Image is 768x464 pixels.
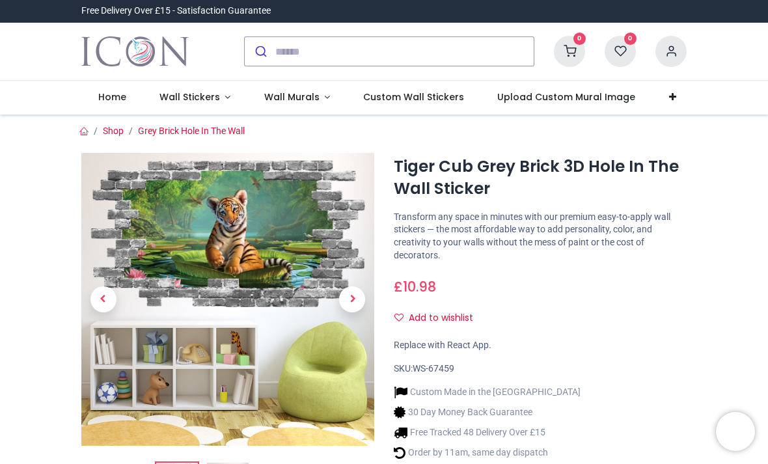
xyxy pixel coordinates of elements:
span: Previous [90,286,117,312]
a: Wall Stickers [143,81,247,115]
span: Wall Stickers [159,90,220,103]
img: Tiger Cub Grey Brick 3D Hole In The Wall Sticker [81,153,374,446]
h1: Tiger Cub Grey Brick 3D Hole In The Wall Sticker [394,156,687,200]
span: Wall Murals [264,90,320,103]
span: Next [339,286,365,312]
a: Previous [81,197,126,402]
img: Icon Wall Stickers [81,33,189,70]
iframe: Customer reviews powered by Trustpilot [413,5,687,18]
a: 0 [554,46,585,56]
p: Transform any space in minutes with our premium easy-to-apply wall stickers — the most affordable... [394,211,687,262]
span: £ [394,277,436,296]
div: SKU: [394,362,687,375]
span: 10.98 [403,277,436,296]
span: WS-67459 [413,363,454,374]
div: Free Delivery Over £15 - Satisfaction Guarantee [81,5,271,18]
button: Submit [245,37,275,66]
li: 30 Day Money Back Guarantee [394,405,581,419]
span: Custom Wall Stickers [363,90,464,103]
li: Order by 11am, same day dispatch [394,446,581,459]
sup: 0 [573,33,586,45]
span: Home [98,90,126,103]
a: 0 [605,46,636,56]
li: Free Tracked 48 Delivery Over £15 [394,426,581,439]
sup: 0 [624,33,637,45]
a: Wall Murals [247,81,347,115]
iframe: Brevo live chat [716,412,755,451]
a: Next [331,197,375,402]
i: Add to wishlist [394,313,404,322]
a: Logo of Icon Wall Stickers [81,33,189,70]
button: Add to wishlistAdd to wishlist [394,307,484,329]
span: Upload Custom Mural Image [497,90,635,103]
a: Grey Brick Hole In The Wall [138,126,245,136]
a: Shop [103,126,124,136]
div: Replace with React App. [394,339,687,352]
li: Custom Made in the [GEOGRAPHIC_DATA] [394,385,581,399]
